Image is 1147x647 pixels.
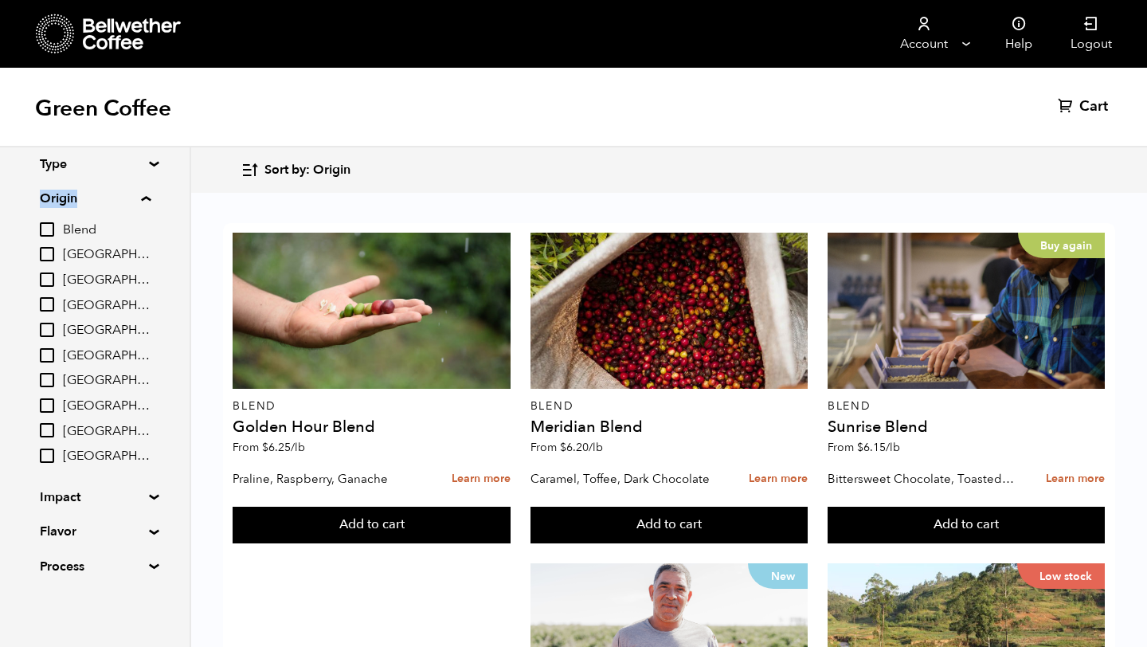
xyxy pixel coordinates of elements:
[40,488,150,507] summary: Impact
[63,297,151,315] span: [GEOGRAPHIC_DATA]
[40,155,150,174] summary: Type
[857,440,900,455] bdi: 6.15
[452,462,511,496] a: Learn more
[828,401,1105,412] p: Blend
[530,507,808,543] button: Add to cart
[857,440,863,455] span: $
[828,507,1105,543] button: Add to cart
[63,246,151,264] span: [GEOGRAPHIC_DATA]
[530,440,603,455] span: From
[40,557,150,576] summary: Process
[262,440,305,455] bdi: 6.25
[828,467,1016,491] p: Bittersweet Chocolate, Toasted Marshmallow, Candied Orange, Praline
[1079,97,1108,116] span: Cart
[40,449,54,463] input: [GEOGRAPHIC_DATA]
[40,273,54,287] input: [GEOGRAPHIC_DATA]
[40,222,54,237] input: Blend
[1018,233,1105,258] p: Buy again
[241,151,350,189] button: Sort by: Origin
[291,440,305,455] span: /lb
[35,94,171,123] h1: Green Coffee
[63,398,151,415] span: [GEOGRAPHIC_DATA]
[63,347,151,365] span: [GEOGRAPHIC_DATA]
[63,322,151,339] span: [GEOGRAPHIC_DATA]
[40,323,54,337] input: [GEOGRAPHIC_DATA]
[748,563,808,589] p: New
[233,440,305,455] span: From
[233,401,510,412] p: Blend
[828,440,900,455] span: From
[63,372,151,390] span: [GEOGRAPHIC_DATA]
[40,398,54,413] input: [GEOGRAPHIC_DATA]
[1046,462,1105,496] a: Learn more
[40,189,151,208] summary: Origin
[749,462,808,496] a: Learn more
[589,440,603,455] span: /lb
[560,440,566,455] span: $
[530,401,808,412] p: Blend
[1017,563,1105,589] p: Low stock
[63,222,151,239] span: Blend
[63,423,151,441] span: [GEOGRAPHIC_DATA]
[264,162,350,179] span: Sort by: Origin
[40,373,54,387] input: [GEOGRAPHIC_DATA]
[63,448,151,465] span: [GEOGRAPHIC_DATA]
[40,423,54,437] input: [GEOGRAPHIC_DATA]
[40,297,54,312] input: [GEOGRAPHIC_DATA]
[233,419,510,435] h4: Golden Hour Blend
[233,467,421,491] p: Praline, Raspberry, Ganache
[40,348,54,363] input: [GEOGRAPHIC_DATA]
[262,440,268,455] span: $
[886,440,900,455] span: /lb
[828,419,1105,435] h4: Sunrise Blend
[1058,97,1112,116] a: Cart
[40,247,54,261] input: [GEOGRAPHIC_DATA]
[530,419,808,435] h4: Meridian Blend
[40,522,150,541] summary: Flavor
[560,440,603,455] bdi: 6.20
[828,233,1105,389] a: Buy again
[63,272,151,289] span: [GEOGRAPHIC_DATA]
[530,467,719,491] p: Caramel, Toffee, Dark Chocolate
[233,507,510,543] button: Add to cart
